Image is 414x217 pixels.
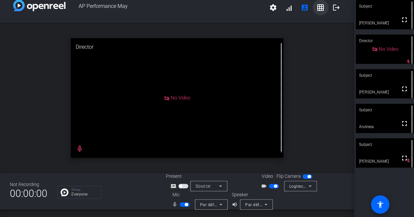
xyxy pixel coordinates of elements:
div: Speaker [232,191,271,198]
span: Par défaut - Interphone avec annulation d'écho (Jabra Speak 750) (0b0e:24b0) [245,202,397,207]
mat-icon: mic_none [172,201,180,208]
span: Par défaut - Microphone de bureau (RØDE NT-USB+) (19f7:0035) [200,202,323,207]
mat-icon: screen_share_outline [170,182,178,190]
mat-icon: fullscreen [401,154,408,162]
span: Video [262,173,273,180]
p: Everyone [71,192,98,196]
mat-icon: accessibility [376,201,384,208]
span: No Video [379,46,398,52]
mat-icon: settings [269,4,277,12]
p: Group [71,188,98,191]
mat-icon: account_box [301,4,309,12]
div: Director [356,35,414,47]
div: Director [71,38,283,56]
div: Mic [166,191,232,198]
span: Source [195,183,211,189]
span: Flip Camera [276,173,301,180]
mat-icon: fullscreen [401,16,408,24]
div: Present [166,173,232,180]
div: Subject [356,69,414,82]
mat-icon: grid_on [317,4,324,12]
mat-icon: fullscreen [401,120,408,127]
mat-icon: videocam_outline [261,182,269,190]
mat-icon: fullscreen [401,85,408,93]
mat-icon: volume_up [232,201,240,208]
img: Chat Icon [61,188,68,196]
span: Logitech BRIO (046d:085e) [289,183,341,189]
mat-icon: logout [332,4,340,12]
span: 00:00:00 [10,185,47,202]
span: No Video [171,95,190,101]
div: Not Recording [10,181,47,188]
div: Subject [356,104,414,116]
div: Subject [356,138,414,151]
